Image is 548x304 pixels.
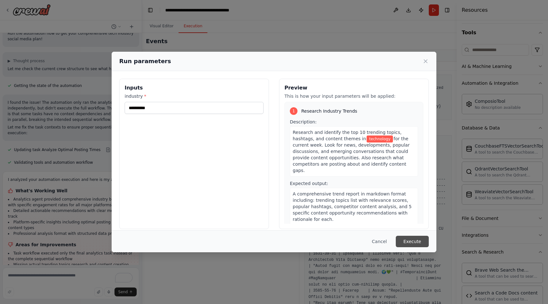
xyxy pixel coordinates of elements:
span: Research and identify the top 10 trending topics, hashtags, and content themes in [293,130,401,141]
h2: Run parameters [119,57,171,66]
span: Expected output: [290,181,328,186]
h3: Inputs [125,84,264,92]
div: 1 [290,107,297,115]
span: Research Industry Trends [301,108,357,114]
span: A comprehensive trend report in markdown format including: trending topics list with relevance sc... [293,191,412,222]
span: Variable: industry [367,135,393,142]
p: This is how your input parameters will be applied: [284,93,423,99]
h3: Preview [284,84,423,92]
button: Cancel [367,236,392,247]
button: Execute [396,236,429,247]
label: industry [125,93,264,99]
span: Description: [290,119,316,124]
span: for the current week. Look for news, developments, popular discussions, and emerging conversation... [293,136,410,173]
